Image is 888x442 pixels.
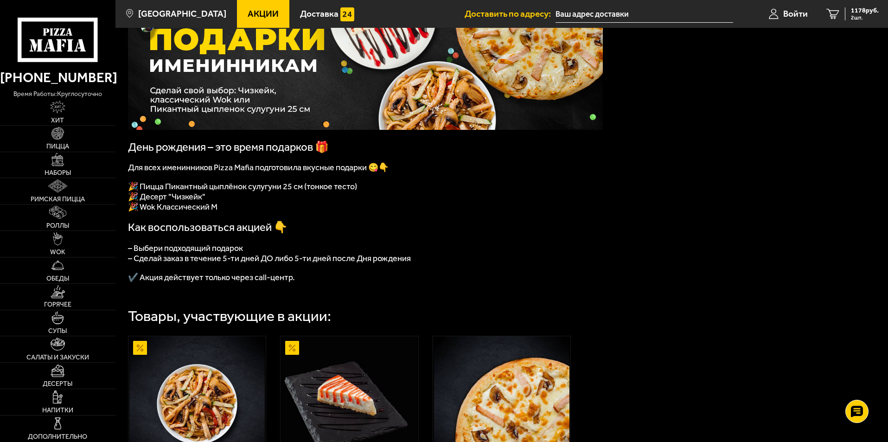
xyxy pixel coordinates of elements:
[128,162,389,173] span: Для всех именинников Pizza Mafia подготовила вкусные подарки 😋👇
[128,253,411,263] span: – Сделай заказ в течение 5-ти дней ДО либо 5-ти дней после Дня рождения
[300,9,339,18] span: Доставка
[128,181,357,192] span: 🎉 Пицца Пикантный цыплёнок сулугуни 25 см (тонкое тесто)
[31,196,85,203] span: Римская пицца
[28,434,87,440] span: Дополнительно
[26,354,89,361] span: Салаты и закуски
[783,9,808,18] span: Войти
[45,170,71,176] span: Наборы
[128,272,295,282] span: ✔️ Акция действует только через call-центр.
[465,9,556,18] span: Доставить по адресу:
[44,301,71,308] span: Горячее
[138,9,226,18] span: [GEOGRAPHIC_DATA]
[43,381,72,387] span: Десерты
[851,7,879,14] span: 1178 руб.
[851,15,879,20] span: 2 шт.
[128,202,217,212] span: 🎉 Wok Классический М
[556,6,733,23] input: Ваш адрес доставки
[128,221,287,234] span: Как воспользоваться акцией 👇
[48,328,67,334] span: Супы
[128,243,243,253] span: – Выбери подходящий подарок
[50,249,65,256] span: WOK
[46,275,69,282] span: Обеды
[248,9,279,18] span: Акции
[128,141,329,154] span: День рождения – это время подарков 🎁
[46,223,69,229] span: Роллы
[133,341,147,355] img: Акционный
[46,143,69,150] span: Пицца
[128,309,331,324] div: Товары, участвующие в акции:
[285,341,299,355] img: Акционный
[128,192,205,202] span: 🎉 Десерт "Чизкейк"
[51,117,64,124] span: Хит
[340,7,354,21] img: 15daf4d41897b9f0e9f617042186c801.svg
[42,407,73,414] span: Напитки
